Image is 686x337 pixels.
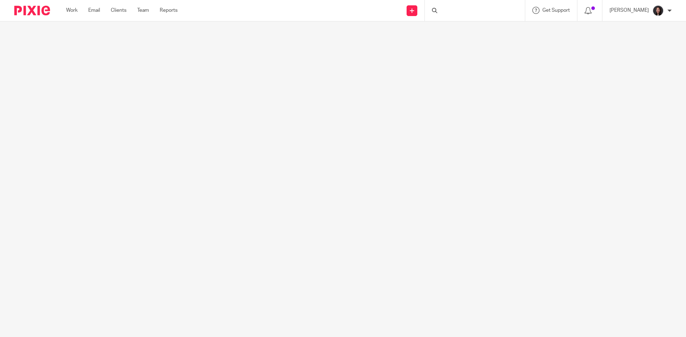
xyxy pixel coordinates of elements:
[66,7,78,14] a: Work
[14,6,50,15] img: Pixie
[542,8,570,13] span: Get Support
[111,7,126,14] a: Clients
[137,7,149,14] a: Team
[160,7,178,14] a: Reports
[652,5,664,16] img: Lili%20square.jpg
[88,7,100,14] a: Email
[610,7,649,14] p: [PERSON_NAME]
